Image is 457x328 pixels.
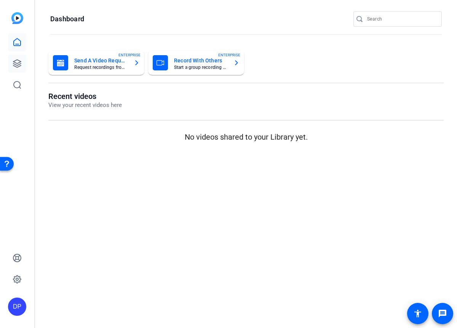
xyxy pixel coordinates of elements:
[11,12,23,24] img: blue-gradient.svg
[218,52,240,58] span: ENTERPRISE
[367,14,436,24] input: Search
[74,65,128,70] mat-card-subtitle: Request recordings from anyone, anywhere
[48,92,122,101] h1: Recent videos
[50,14,84,24] h1: Dashboard
[148,51,244,75] button: Record With OthersStart a group recording sessionENTERPRISE
[174,65,227,70] mat-card-subtitle: Start a group recording session
[74,56,128,65] mat-card-title: Send A Video Request
[413,309,422,318] mat-icon: accessibility
[438,309,447,318] mat-icon: message
[8,298,26,316] div: DP
[48,131,444,143] p: No videos shared to your Library yet.
[174,56,227,65] mat-card-title: Record With Others
[48,51,144,75] button: Send A Video RequestRequest recordings from anyone, anywhereENTERPRISE
[48,101,122,110] p: View your recent videos here
[118,52,141,58] span: ENTERPRISE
